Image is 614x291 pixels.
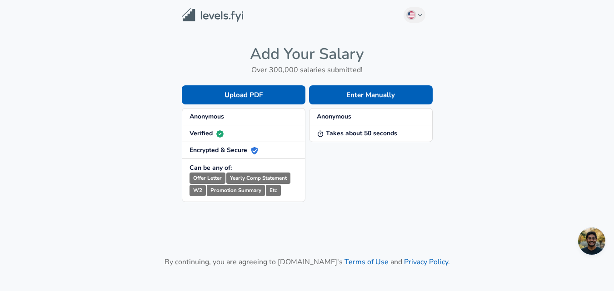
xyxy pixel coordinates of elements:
strong: Anonymous [317,112,351,121]
small: Etc [266,185,281,196]
strong: Takes about 50 seconds [317,129,397,138]
small: Yearly Comp Statement [226,173,290,184]
small: Promotion Summary [207,185,265,196]
strong: Encrypted & Secure [190,146,258,154]
strong: Can be any of: [190,163,232,172]
a: Terms of Use [344,257,389,267]
button: Upload PDF [182,85,305,104]
button: English (US) [404,7,425,23]
small: Offer Letter [190,173,225,184]
strong: Verified [190,129,224,138]
button: Enter Manually [309,85,433,104]
h4: Add Your Salary [182,44,433,64]
img: English (US) [408,11,415,19]
h6: Over 300,000 salaries submitted! [182,64,433,76]
a: Privacy Policy [404,257,448,267]
strong: Anonymous [190,112,224,121]
small: W2 [190,185,206,196]
img: Levels.fyi [182,8,243,22]
div: Open chat [578,227,605,255]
